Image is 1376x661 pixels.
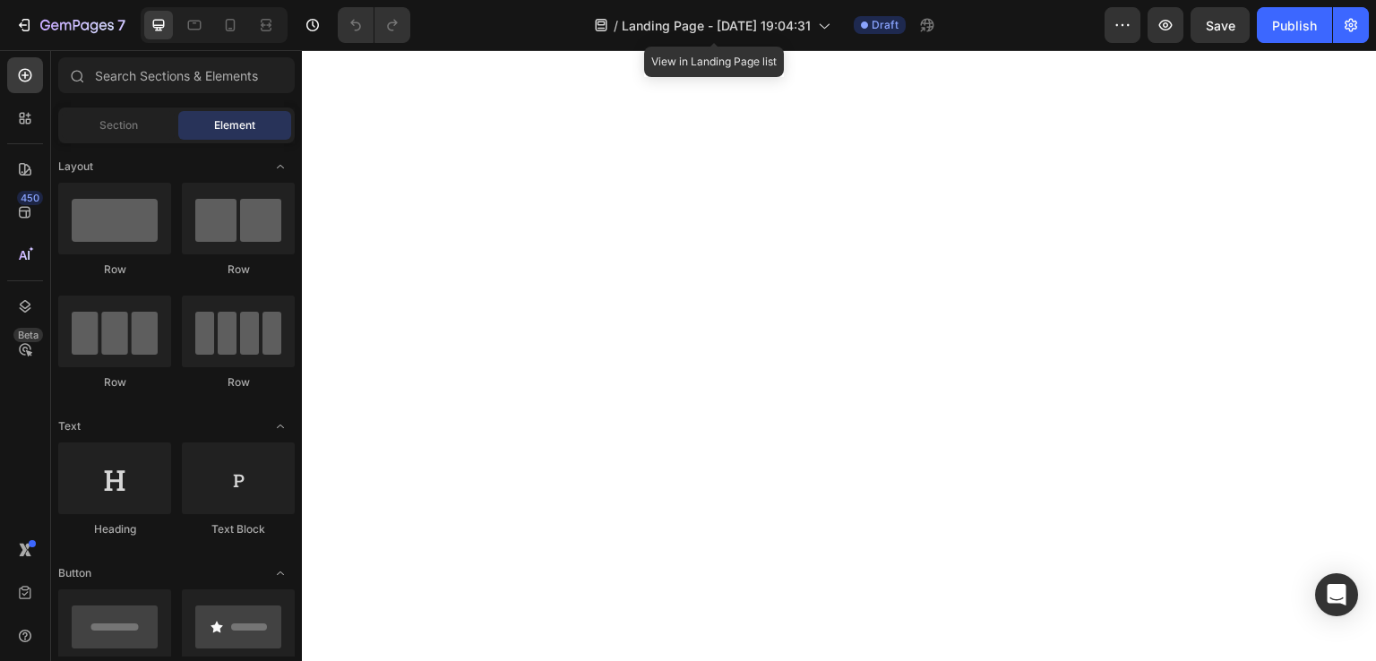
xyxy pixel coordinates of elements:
[17,191,43,205] div: 450
[7,7,133,43] button: 7
[266,412,295,441] span: Toggle open
[58,374,171,391] div: Row
[58,262,171,278] div: Row
[58,418,81,434] span: Text
[182,262,295,278] div: Row
[13,328,43,342] div: Beta
[1206,18,1235,33] span: Save
[58,521,171,537] div: Heading
[622,16,811,35] span: Landing Page - [DATE] 19:04:31
[1257,7,1332,43] button: Publish
[117,14,125,36] p: 7
[872,17,899,33] span: Draft
[182,521,295,537] div: Text Block
[266,152,295,181] span: Toggle open
[58,159,93,175] span: Layout
[1315,573,1358,616] div: Open Intercom Messenger
[58,565,91,581] span: Button
[266,559,295,588] span: Toggle open
[1191,7,1250,43] button: Save
[182,374,295,391] div: Row
[99,117,138,133] span: Section
[614,16,618,35] span: /
[214,117,255,133] span: Element
[1272,16,1317,35] div: Publish
[338,7,410,43] div: Undo/Redo
[58,57,295,93] input: Search Sections & Elements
